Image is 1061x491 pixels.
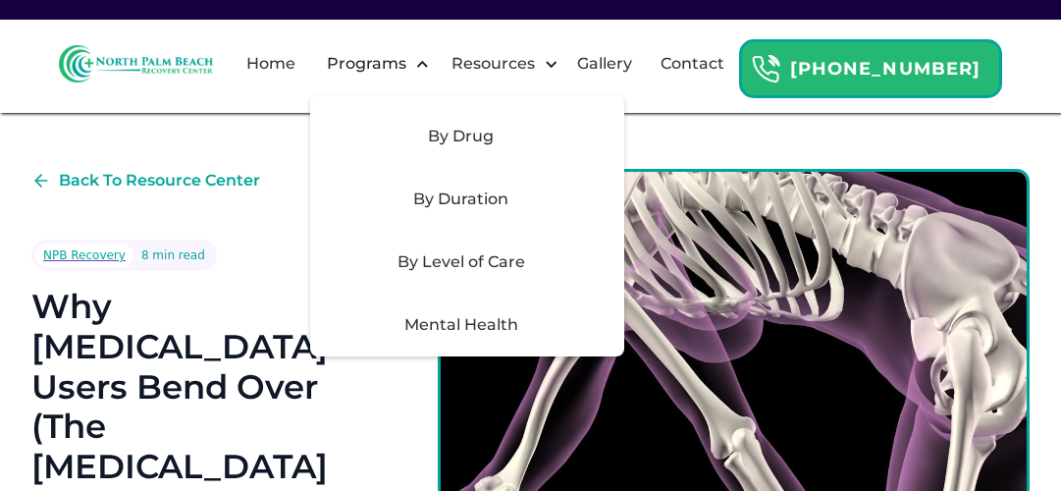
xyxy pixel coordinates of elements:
[31,169,260,192] a: Back To Resource Center
[565,32,644,95] a: Gallery
[649,32,736,95] a: Contact
[322,52,411,76] div: Programs
[310,105,624,168] div: By Drug
[141,245,205,265] div: 8 min read
[322,250,601,274] div: By Level of Care
[322,125,601,148] div: By Drug
[310,95,624,356] nav: Programs
[43,245,126,265] div: NPB Recovery
[435,32,563,95] div: Resources
[59,169,260,192] div: Back To Resource Center
[322,313,601,337] div: Mental Health
[310,168,624,231] div: By Duration
[322,188,601,211] div: By Duration
[235,32,307,95] a: Home
[35,244,133,267] a: NPB Recovery
[310,32,435,95] div: Programs
[447,52,540,76] div: Resources
[310,294,624,356] div: Mental Health
[310,231,624,294] div: By Level of Care
[739,29,1002,98] a: Header Calendar Icons[PHONE_NUMBER]
[790,58,981,80] strong: [PHONE_NUMBER]
[751,54,780,84] img: Header Calendar Icons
